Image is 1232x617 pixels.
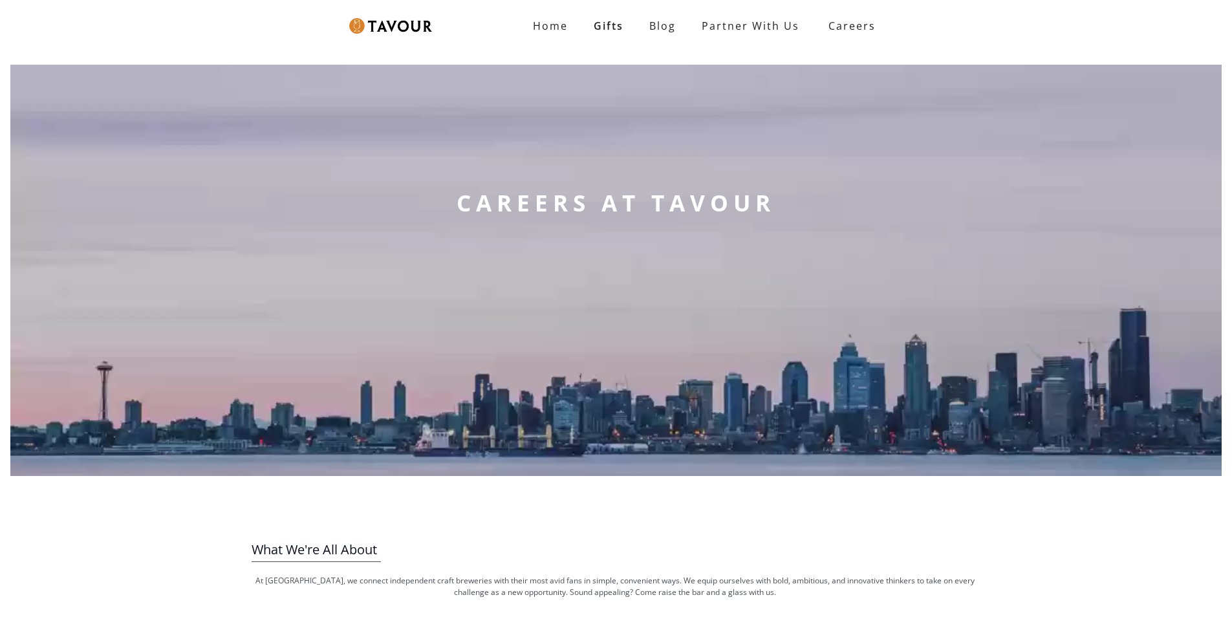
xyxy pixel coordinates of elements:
p: At [GEOGRAPHIC_DATA], we connect independent craft breweries with their most avid fans in simple,... [252,575,979,598]
a: Gifts [581,13,636,39]
strong: CAREERS AT TAVOUR [457,188,775,219]
a: Blog [636,13,689,39]
strong: Careers [828,13,876,39]
a: partner with us [689,13,812,39]
a: Home [520,13,581,39]
strong: Home [533,19,568,33]
h3: What We're All About [252,538,979,561]
a: Careers [812,8,885,44]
